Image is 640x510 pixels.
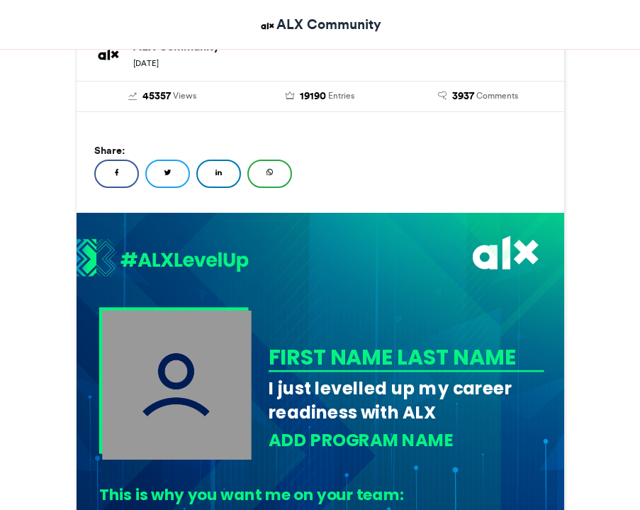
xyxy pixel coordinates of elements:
[173,89,196,102] span: Views
[476,89,518,102] span: Comments
[94,141,546,160] h5: Share:
[259,17,276,35] img: ALX Community
[452,89,474,104] span: 3937
[268,342,539,372] div: FIRST NAME LAST NAME
[268,428,544,453] div: ADD PROGRAM NAME
[252,89,388,104] a: 19190 Entries
[268,377,544,424] div: I just levelled up my career readiness with ALX
[77,238,249,279] img: 1721821317.056-e66095c2f9b7be57613cf5c749b4708f54720bc2.png
[259,14,381,35] a: ALX Community
[133,40,546,52] h6: ALX Community
[328,89,354,102] span: Entries
[94,40,123,69] img: ALX Community
[410,89,546,104] a: 3937 Comments
[133,58,159,68] small: [DATE]
[99,484,534,505] div: This is why you want me on your team:
[142,89,171,104] span: 45357
[94,89,231,104] a: 45357 Views
[102,310,252,460] img: user_filled.png
[300,89,326,104] span: 19190
[580,453,626,496] iframe: chat widget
